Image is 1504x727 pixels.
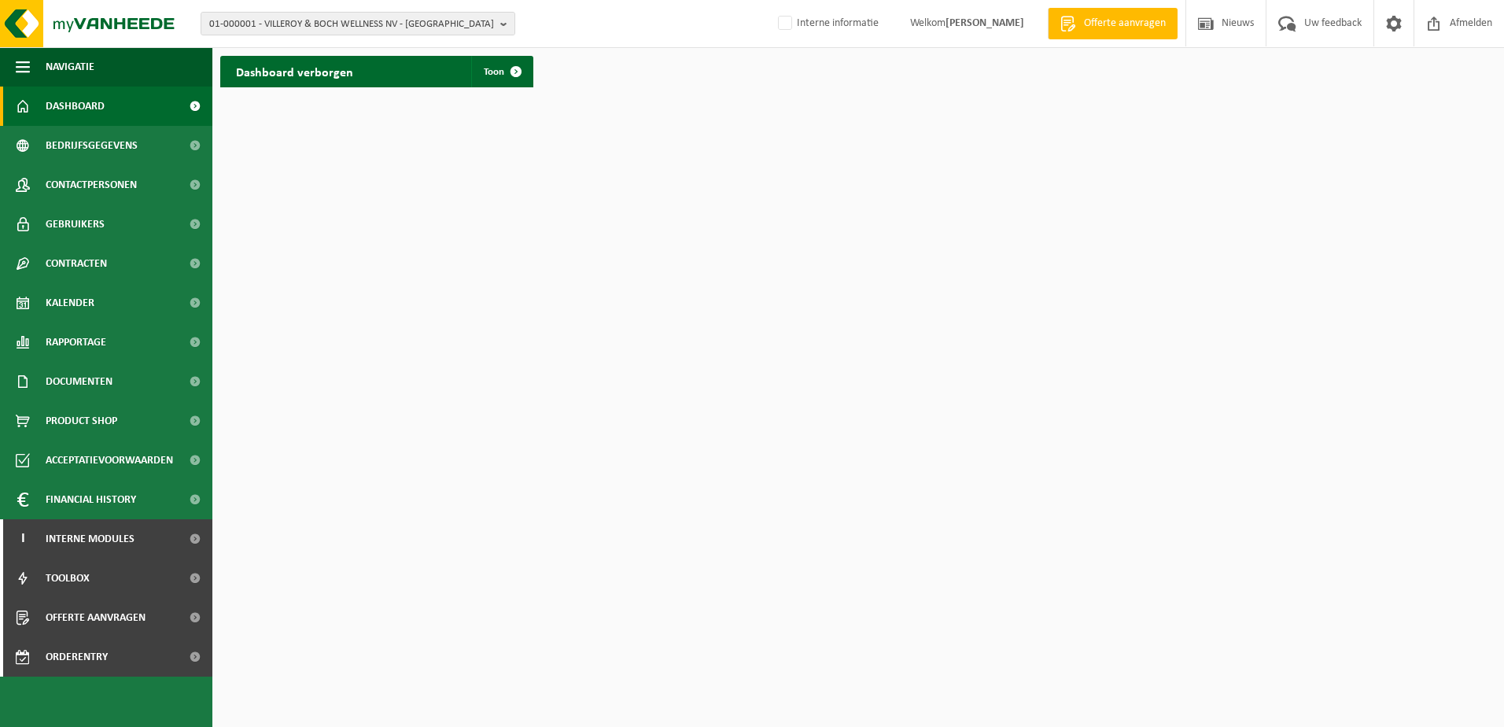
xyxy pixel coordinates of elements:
[46,441,173,480] span: Acceptatievoorwaarden
[1048,8,1178,39] a: Offerte aanvragen
[220,56,369,87] h2: Dashboard verborgen
[46,598,146,637] span: Offerte aanvragen
[46,205,105,244] span: Gebruikers
[46,126,138,165] span: Bedrijfsgegevens
[46,87,105,126] span: Dashboard
[209,13,494,36] span: 01-000001 - VILLEROY & BOCH WELLNESS NV - [GEOGRAPHIC_DATA]
[16,519,30,559] span: I
[46,559,90,598] span: Toolbox
[471,56,532,87] a: Toon
[46,637,178,677] span: Orderentry Goedkeuring
[484,67,504,77] span: Toon
[46,47,94,87] span: Navigatie
[775,12,879,35] label: Interne informatie
[46,362,112,401] span: Documenten
[46,283,94,323] span: Kalender
[46,244,107,283] span: Contracten
[201,12,515,35] button: 01-000001 - VILLEROY & BOCH WELLNESS NV - [GEOGRAPHIC_DATA]
[946,17,1024,29] strong: [PERSON_NAME]
[46,323,106,362] span: Rapportage
[46,519,135,559] span: Interne modules
[46,480,136,519] span: Financial History
[46,165,137,205] span: Contactpersonen
[1080,16,1170,31] span: Offerte aanvragen
[46,401,117,441] span: Product Shop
